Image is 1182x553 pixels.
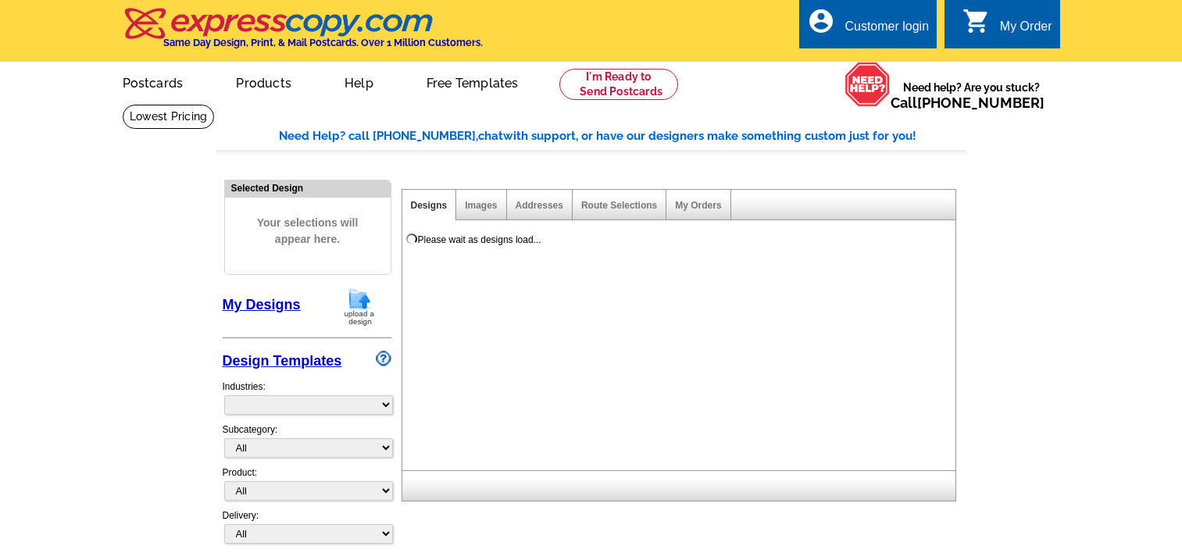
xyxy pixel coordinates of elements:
[223,508,391,551] div: Delivery:
[845,20,929,41] div: Customer login
[339,287,380,326] img: upload-design
[320,63,398,100] a: Help
[223,297,301,312] a: My Designs
[917,95,1045,111] a: [PHONE_NUMBER]
[223,372,391,423] div: Industries:
[376,351,391,366] img: design-wizard-help-icon.png
[891,95,1045,111] span: Call
[402,63,544,100] a: Free Templates
[405,233,418,245] img: loading...
[581,200,657,211] a: Route Selections
[223,423,391,466] div: Subcategory:
[891,80,1052,111] span: Need help? Are you stuck?
[962,7,991,35] i: shopping_cart
[411,200,448,211] a: Designs
[237,199,379,263] span: Your selections will appear here.
[845,62,891,107] img: help
[807,17,929,37] a: account_circle Customer login
[123,19,483,48] a: Same Day Design, Print, & Mail Postcards. Over 1 Million Customers.
[418,233,541,247] div: Please wait as designs load...
[807,7,835,35] i: account_circle
[1000,20,1052,41] div: My Order
[98,63,209,100] a: Postcards
[516,200,563,211] a: Addresses
[465,200,497,211] a: Images
[962,17,1052,37] a: shopping_cart My Order
[223,466,391,508] div: Product:
[225,180,391,195] div: Selected Design
[675,200,721,211] a: My Orders
[478,129,503,143] span: chat
[211,63,316,100] a: Products
[223,353,342,369] a: Design Templates
[163,37,483,48] h4: Same Day Design, Print, & Mail Postcards. Over 1 Million Customers.
[279,127,966,145] div: Need Help? call [PHONE_NUMBER], with support, or have our designers make something custom just fo...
